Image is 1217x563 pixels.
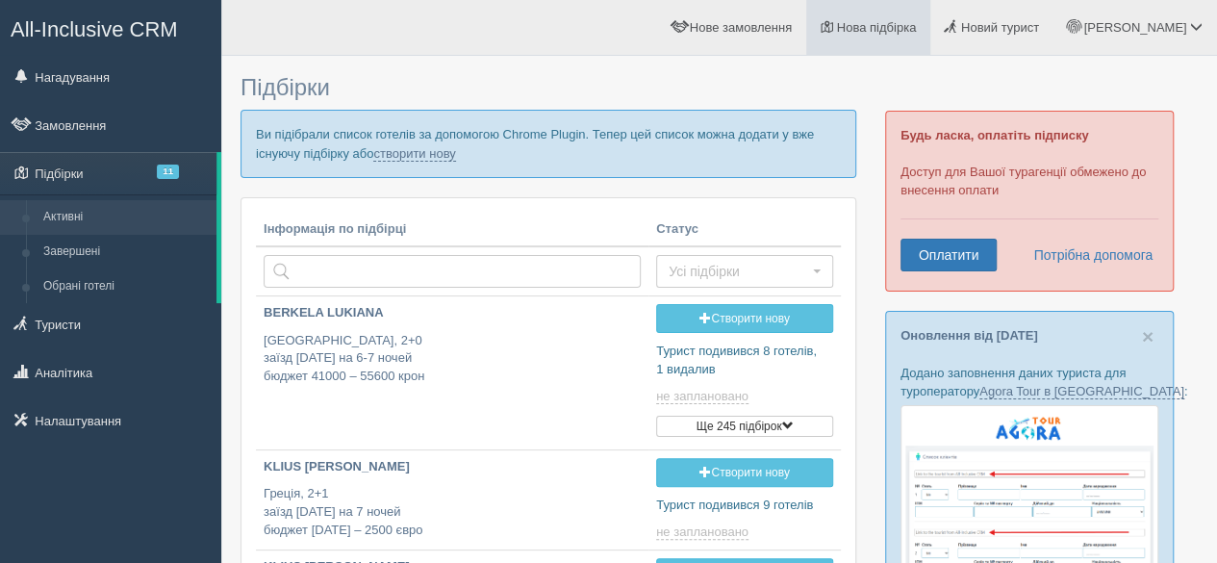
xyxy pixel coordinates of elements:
[648,213,841,247] th: Статус
[656,525,752,540] a: не заплановано
[656,304,833,333] a: Створити нову
[264,332,641,386] p: [GEOGRAPHIC_DATA], 2+0 заїзд [DATE] на 6-7 ночей бюджет 41000 – 55600 крон
[11,17,178,41] span: All-Inclusive CRM
[656,389,748,404] span: не заплановано
[656,458,833,487] a: Створити нову
[35,200,216,235] a: Активні
[264,485,641,539] p: Греція, 2+1 заїзд [DATE] на 7 ночей бюджет [DATE] – 2500 євро
[256,450,648,548] a: KLIUS [PERSON_NAME] Греція, 2+1заїзд [DATE] на 7 ночейбюджет [DATE] – 2500 євро
[900,128,1088,142] b: Будь ласка, оплатіть підписку
[264,255,641,288] input: Пошук за країною або туристом
[837,20,917,35] span: Нова підбірка
[35,235,216,269] a: Завершені
[1142,326,1154,346] button: Close
[979,384,1184,399] a: Agora Tour в [GEOGRAPHIC_DATA]
[1021,239,1154,271] a: Потрібна допомога
[1083,20,1186,35] span: [PERSON_NAME]
[656,497,833,515] p: Турист подивився 9 готелів
[656,255,833,288] button: Усі підбірки
[241,74,330,100] span: Підбірки
[669,262,808,281] span: Усі підбірки
[656,343,833,378] p: Турист подивився 8 готелів, 1 видалив
[1,1,220,54] a: All-Inclusive CRM
[1142,325,1154,347] span: ×
[656,389,752,404] a: не заплановано
[241,110,856,177] p: Ви підібрали список готелів за допомогою Chrome Plugin. Тепер цей список можна додати у вже існую...
[264,304,641,322] p: BERKELA LUKIANA
[264,458,641,476] p: KLIUS [PERSON_NAME]
[885,111,1174,292] div: Доступ для Вашої турагенції обмежено до внесення оплати
[656,416,833,437] button: Ще 245 підбірок
[256,213,648,247] th: Інформація по підбірці
[35,269,216,304] a: Обрані готелі
[961,20,1039,35] span: Новий турист
[690,20,792,35] span: Нове замовлення
[900,364,1158,400] p: Додано заповнення даних туриста для туроператору :
[900,239,997,271] a: Оплатити
[900,328,1038,343] a: Оновлення від [DATE]
[656,525,748,540] span: не заплановано
[256,296,648,419] a: BERKELA LUKIANA [GEOGRAPHIC_DATA], 2+0заїзд [DATE] на 6-7 ночейбюджет 41000 – 55600 крон
[157,165,179,179] span: 11
[373,146,455,162] a: створити нову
